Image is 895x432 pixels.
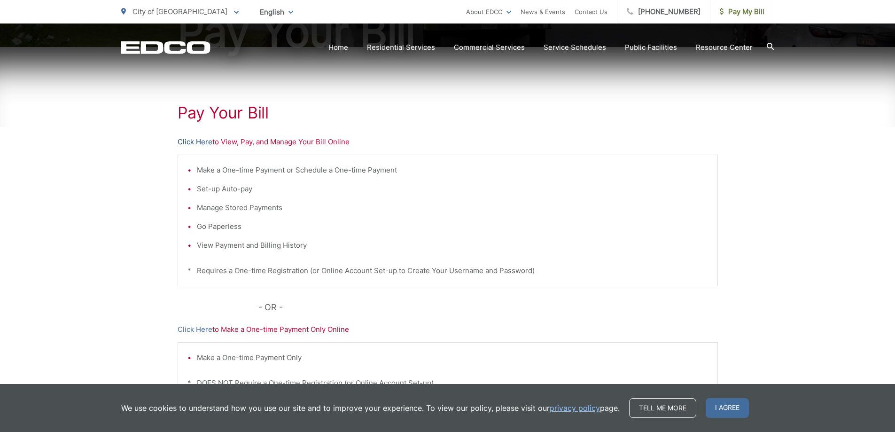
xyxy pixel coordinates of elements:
[454,42,525,53] a: Commercial Services
[132,7,227,16] span: City of [GEOGRAPHIC_DATA]
[187,377,708,389] p: * DOES NOT Require a One-time Registration (or Online Account Set-up)
[178,103,718,122] h1: Pay Your Bill
[197,221,708,232] li: Go Paperless
[253,4,300,20] span: English
[187,265,708,276] p: * Requires a One-time Registration (or Online Account Set-up to Create Your Username and Password)
[328,42,348,53] a: Home
[696,42,753,53] a: Resource Center
[258,300,718,314] p: - OR -
[466,6,511,17] a: About EDCO
[197,183,708,195] li: Set-up Auto-pay
[178,136,718,148] p: to View, Pay, and Manage Your Bill Online
[625,42,677,53] a: Public Facilities
[544,42,606,53] a: Service Schedules
[178,324,212,335] a: Click Here
[197,240,708,251] li: View Payment and Billing History
[121,402,620,414] p: We use cookies to understand how you use our site and to improve your experience. To view our pol...
[521,6,565,17] a: News & Events
[121,41,210,54] a: EDCD logo. Return to the homepage.
[178,136,212,148] a: Click Here
[706,398,749,418] span: I agree
[575,6,607,17] a: Contact Us
[197,352,708,363] li: Make a One-time Payment Only
[550,402,600,414] a: privacy policy
[720,6,764,17] span: Pay My Bill
[197,165,708,176] li: Make a One-time Payment or Schedule a One-time Payment
[629,398,696,418] a: Tell me more
[197,202,708,213] li: Manage Stored Payments
[367,42,435,53] a: Residential Services
[178,324,718,335] p: to Make a One-time Payment Only Online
